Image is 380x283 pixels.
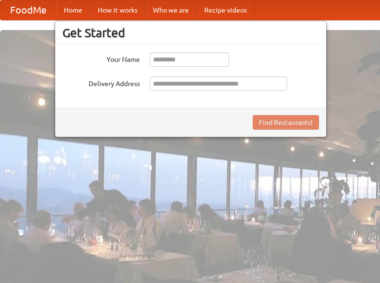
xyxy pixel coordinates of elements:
[62,26,319,40] h3: Get Started
[56,0,90,20] a: Home
[253,115,319,130] button: Find Restaurants!
[0,0,56,20] a: FoodMe
[197,0,255,20] a: Recipe videos
[90,0,145,20] a: How it works
[62,76,140,89] label: Delivery Address
[145,0,197,20] a: Who we are
[62,52,140,64] label: Your Name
